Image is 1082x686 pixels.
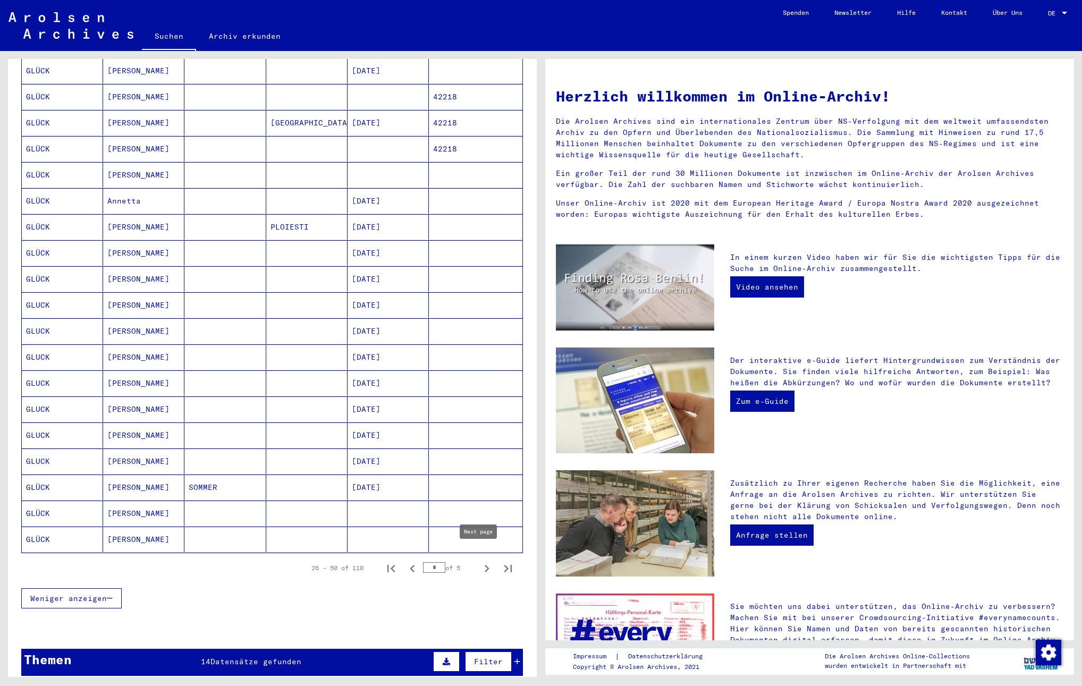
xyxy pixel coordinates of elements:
mat-cell: [DATE] [348,318,429,344]
mat-cell: [PERSON_NAME] [103,527,184,552]
mat-cell: GLÜCK [22,527,103,552]
mat-cell: [DATE] [348,396,429,422]
mat-cell: [DATE] [348,475,429,500]
mat-cell: GLÜCK [22,501,103,526]
div: Themen [24,650,72,669]
mat-cell: 42218 [429,136,522,162]
mat-cell: [PERSON_NAME] [103,266,184,292]
p: wurden entwickelt in Partnerschaft mit [825,661,970,671]
div: Zustimmung ändern [1035,639,1061,665]
p: Die Arolsen Archives sind ein internationales Zentrum über NS-Verfolgung mit dem weltweit umfasse... [556,116,1063,160]
mat-cell: GLUCK [22,396,103,422]
img: Zustimmung ändern [1036,640,1061,665]
mat-cell: GLUCK [22,344,103,370]
mat-cell: [PERSON_NAME] [103,318,184,344]
button: Previous page [402,557,423,579]
mat-cell: [DATE] [348,344,429,370]
mat-cell: [PERSON_NAME] [103,214,184,240]
mat-cell: [DATE] [348,188,429,214]
p: Unser Online-Archiv ist 2020 mit dem European Heritage Award / Europa Nostra Award 2020 ausgezeic... [556,198,1063,220]
div: 26 – 50 of 110 [311,563,364,573]
div: of 5 [423,563,476,573]
mat-cell: GLUCK [22,292,103,318]
p: Ein großer Teil der rund 30 Millionen Dokumente ist inzwischen im Online-Archiv der Arolsen Archi... [556,168,1063,190]
button: First page [381,557,402,579]
p: In einem kurzen Video haben wir für Sie die wichtigsten Tipps für die Suche im Online-Archiv zusa... [730,252,1063,274]
mat-cell: Annetta [103,188,184,214]
img: inquiries.jpg [556,470,714,576]
span: Filter [474,657,503,666]
mat-cell: GLÜCK [22,475,103,500]
a: Archiv erkunden [196,23,293,49]
button: Filter [465,651,512,672]
span: DE [1048,10,1060,17]
mat-cell: SOMMER [184,475,266,500]
mat-cell: 42218 [429,110,522,135]
span: Datensätze gefunden [210,657,301,666]
mat-cell: [DATE] [348,370,429,396]
mat-cell: [GEOGRAPHIC_DATA] [266,110,348,135]
mat-cell: [DATE] [348,240,429,266]
button: Weniger anzeigen [21,588,122,608]
mat-cell: [DATE] [348,292,429,318]
mat-cell: GLÜCK [22,58,103,83]
button: Next page [476,557,497,579]
mat-cell: PLOIESTI [266,214,348,240]
mat-cell: GLÜCK [22,214,103,240]
mat-cell: [DATE] [348,448,429,474]
div: | [573,651,715,662]
p: Die Arolsen Archives Online-Collections [825,651,970,661]
mat-cell: GLUCK [22,370,103,396]
mat-cell: GLUCK [22,448,103,474]
mat-cell: GLÜCK [22,240,103,266]
mat-cell: [PERSON_NAME] [103,136,184,162]
mat-cell: [PERSON_NAME] [103,344,184,370]
p: Sie möchten uns dabei unterstützen, das Online-Archiv zu verbessern? Machen Sie mit bei unserer C... [730,601,1063,657]
mat-cell: [PERSON_NAME] [103,370,184,396]
mat-cell: GLÜCK [22,266,103,292]
h1: Herzlich willkommen im Online-Archiv! [556,85,1063,107]
mat-cell: [DATE] [348,214,429,240]
span: 14 [201,657,210,666]
mat-cell: [DATE] [348,110,429,135]
mat-cell: [PERSON_NAME] [103,84,184,109]
a: Impressum [573,651,615,662]
a: Anfrage stellen [730,524,814,546]
img: eguide.jpg [556,348,714,453]
mat-cell: [PERSON_NAME] [103,448,184,474]
a: Datenschutzerklärung [620,651,715,662]
mat-cell: [PERSON_NAME] [103,110,184,135]
mat-cell: GLÜCK [22,136,103,162]
img: Arolsen_neg.svg [9,12,133,39]
p: Copyright © Arolsen Archives, 2021 [573,662,715,672]
mat-cell: [PERSON_NAME] [103,422,184,448]
mat-cell: [DATE] [348,266,429,292]
img: video.jpg [556,244,714,331]
p: Der interaktive e-Guide liefert Hintergrundwissen zum Verständnis der Dokumente. Sie finden viele... [730,355,1063,388]
a: Zum e-Guide [730,391,794,412]
mat-cell: [DATE] [348,422,429,448]
img: yv_logo.png [1021,648,1061,674]
mat-cell: [PERSON_NAME] [103,240,184,266]
mat-cell: [PERSON_NAME] [103,396,184,422]
button: Last page [497,557,519,579]
mat-cell: GLUCK [22,318,103,344]
mat-cell: GLÜCK [22,188,103,214]
mat-cell: [PERSON_NAME] [103,292,184,318]
mat-cell: [PERSON_NAME] [103,501,184,526]
mat-cell: [PERSON_NAME] [103,162,184,188]
a: Suchen [142,23,196,51]
mat-cell: [PERSON_NAME] [103,475,184,500]
mat-cell: [DATE] [348,58,429,83]
span: Weniger anzeigen [30,594,107,603]
mat-cell: [PERSON_NAME] [103,58,184,83]
mat-cell: GLÜCK [22,162,103,188]
a: Video ansehen [730,276,804,298]
mat-cell: 42218 [429,84,522,109]
p: Zusätzlich zu Ihrer eigenen Recherche haben Sie die Möglichkeit, eine Anfrage an die Arolsen Arch... [730,478,1063,522]
mat-cell: GLUCK [22,422,103,448]
mat-cell: GLÜCK [22,84,103,109]
mat-cell: GLÜCK [22,110,103,135]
